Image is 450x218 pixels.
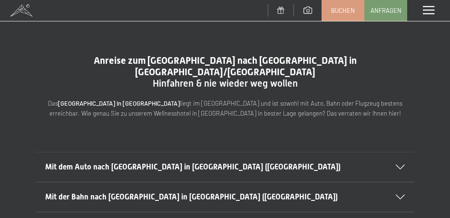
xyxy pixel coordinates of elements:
[58,99,180,107] strong: [GEOGRAPHIC_DATA] in [GEOGRAPHIC_DATA]
[365,0,407,20] a: Anfragen
[45,192,338,201] span: Mit der Bahn nach [GEOGRAPHIC_DATA] in [GEOGRAPHIC_DATA] ([GEOGRAPHIC_DATA])
[45,162,341,171] span: Mit dem Auto nach [GEOGRAPHIC_DATA] in [GEOGRAPHIC_DATA] ([GEOGRAPHIC_DATA])
[94,55,357,78] span: Anreise zum [GEOGRAPHIC_DATA] nach [GEOGRAPHIC_DATA] in [GEOGRAPHIC_DATA]/[GEOGRAPHIC_DATA]
[322,0,364,20] a: Buchen
[153,78,298,89] span: Hinfahren & nie wieder weg wollen
[38,99,412,119] p: Das liegt im [GEOGRAPHIC_DATA] und ist sowohl mit Auto, Bahn oder Flugzeug bestens erreichbar. Wi...
[371,6,401,15] span: Anfragen
[331,6,355,15] span: Buchen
